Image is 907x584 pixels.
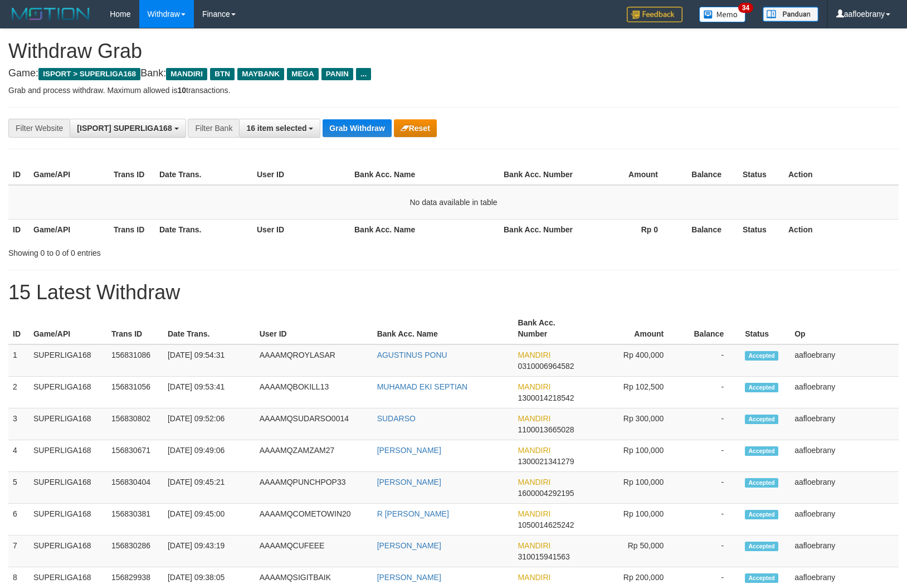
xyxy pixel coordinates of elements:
span: MANDIRI [518,573,550,582]
span: Copy 310015941563 to clipboard [518,552,569,561]
th: Date Trans. [163,313,255,344]
p: Grab and process withdraw. Maximum allowed is transactions. [8,85,899,96]
td: 156830671 [107,440,163,472]
span: MANDIRI [518,446,550,455]
th: Status [738,219,784,240]
span: Accepted [745,510,778,519]
img: Feedback.jpg [627,7,682,22]
span: Accepted [745,573,778,583]
th: ID [8,313,29,344]
span: BTN [210,68,235,80]
span: MANDIRI [518,351,550,359]
td: - [680,536,740,567]
td: [DATE] 09:45:00 [163,504,255,536]
span: MANDIRI [166,68,207,80]
td: 156830381 [107,504,163,536]
span: MANDIRI [518,509,550,518]
td: Rp 102,500 [590,377,680,408]
span: Copy 1100013665028 to clipboard [518,425,574,434]
td: SUPERLIGA168 [29,440,107,472]
td: aafloebrany [790,472,899,504]
th: ID [8,164,29,185]
td: Rp 100,000 [590,504,680,536]
th: Rp 0 [579,219,675,240]
span: Accepted [745,351,778,361]
th: Bank Acc. Name [350,164,499,185]
h4: Game: Bank: [8,68,899,79]
h1: Withdraw Grab [8,40,899,62]
td: 6 [8,504,29,536]
td: Rp 300,000 [590,408,680,440]
td: 156830802 [107,408,163,440]
span: Accepted [745,446,778,456]
td: 156830286 [107,536,163,567]
th: Trans ID [109,219,155,240]
th: Amount [590,313,680,344]
td: aafloebrany [790,344,899,377]
td: SUPERLIGA168 [29,504,107,536]
span: 34 [738,3,753,13]
span: MANDIRI [518,478,550,486]
span: MAYBANK [237,68,284,80]
td: SUPERLIGA168 [29,408,107,440]
td: AAAAMQROYLASAR [255,344,373,377]
td: SUPERLIGA168 [29,344,107,377]
span: Accepted [745,478,778,488]
button: 16 item selected [239,119,320,138]
a: MUHAMAD EKI SEPTIAN [377,382,468,391]
th: Balance [675,164,738,185]
td: [DATE] 09:45:21 [163,472,255,504]
th: Date Trans. [155,219,252,240]
span: MANDIRI [518,382,550,391]
td: aafloebrany [790,408,899,440]
td: [DATE] 09:54:31 [163,344,255,377]
td: - [680,408,740,440]
th: Bank Acc. Number [513,313,590,344]
td: aafloebrany [790,440,899,472]
th: Date Trans. [155,164,252,185]
td: 5 [8,472,29,504]
td: Rp 100,000 [590,440,680,472]
th: Action [784,164,899,185]
td: AAAAMQPUNCHPOP33 [255,472,373,504]
td: SUPERLIGA168 [29,377,107,408]
a: [PERSON_NAME] [377,573,441,582]
td: No data available in table [8,185,899,220]
td: [DATE] 09:49:06 [163,440,255,472]
span: ... [356,68,371,80]
a: [PERSON_NAME] [377,446,441,455]
span: Accepted [745,542,778,551]
td: - [680,344,740,377]
span: Copy 1050014625242 to clipboard [518,520,574,529]
img: panduan.png [763,7,818,22]
button: Reset [394,119,437,137]
td: AAAAMQCUFEEE [255,536,373,567]
th: Status [740,313,790,344]
img: Button%20Memo.svg [699,7,746,22]
span: Accepted [745,383,778,392]
td: 4 [8,440,29,472]
th: Balance [675,219,738,240]
button: [ISPORT] SUPERLIGA168 [70,119,186,138]
td: SUPERLIGA168 [29,536,107,567]
td: SUPERLIGA168 [29,472,107,504]
td: 156830404 [107,472,163,504]
span: 16 item selected [246,124,306,133]
div: Showing 0 to 0 of 0 entries [8,243,369,259]
td: aafloebrany [790,536,899,567]
th: Game/API [29,164,109,185]
span: MANDIRI [518,414,550,423]
td: - [680,440,740,472]
th: User ID [252,164,350,185]
td: 156831086 [107,344,163,377]
th: Op [790,313,899,344]
td: [DATE] 09:53:41 [163,377,255,408]
div: Filter Website [8,119,70,138]
td: aafloebrany [790,504,899,536]
th: User ID [255,313,373,344]
span: PANIN [321,68,353,80]
th: Trans ID [107,313,163,344]
th: Game/API [29,219,109,240]
td: aafloebrany [790,377,899,408]
td: - [680,377,740,408]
